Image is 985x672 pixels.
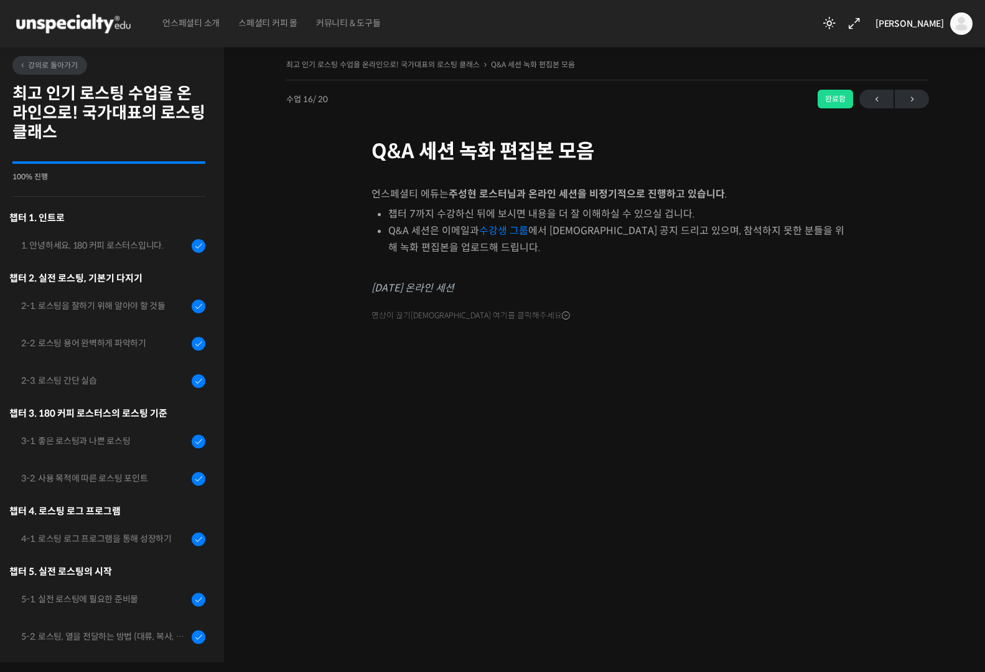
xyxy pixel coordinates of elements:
[491,60,575,69] a: Q&A 세션 녹화 편집본 모음
[371,186,844,202] p: 언스페셜티 에듀는 .
[9,503,205,519] div: 챕터 4. 로스팅 로그 프로그램
[21,239,188,252] div: 1. 안녕하세요, 180 커피 로스터스입니다.
[388,206,844,222] li: 챕터 7까지 수강하신 뒤에 보시면 내용을 더 잘 이해하실 수 있으실 겁니다.
[12,84,205,143] h2: 최고 인기 로스팅 수업을 온라인으로! 국가대표의 로스팅 클래스
[371,311,570,321] span: 영상이 끊기[DEMOGRAPHIC_DATA] 여기를 클릭해주세요
[449,187,725,201] strong: 주성현 로스터님과 온라인 세션을 비정기적으로 진행하고 있습니다
[9,563,205,580] div: 챕터 5. 실전 로스팅의 시작
[21,299,188,313] div: 2-1. 로스팅을 잘하기 위해 알아야 할 것들
[371,140,844,163] h1: Q&A 세션 녹화 편집본 모음
[21,592,188,606] div: 5-1. 실전 로스팅에 필요한 준비물
[21,434,188,448] div: 3-1. 좋은 로스팅과 나쁜 로스팅
[9,405,205,422] div: 챕터 3. 180 커피 로스터스의 로스팅 기준
[371,282,454,295] mark: [DATE] 온라인 세션
[388,222,844,256] li: Q&A 세션은 이메일과 에서 [DEMOGRAPHIC_DATA] 공지 드리고 있으며, 참석하지 못한 분들을 위해 녹화 편집본을 업로드해 드립니다.
[21,374,188,387] div: 2-3. 로스팅 간단 실습
[9,270,205,286] div: 챕터 2. 실전 로스팅, 기본기 다지기
[12,56,87,75] a: 강의로 돌아가기
[21,471,188,485] div: 3-2. 사용 목적에 따른 로스팅 포인트
[479,224,528,237] a: 수강생 그룹
[21,630,188,643] div: 5-2. 로스팅, 열을 전달하는 방법 (대류, 복사, 전도)
[859,91,894,108] span: ←
[875,18,944,29] span: [PERSON_NAME]
[19,60,78,70] span: 강의로 돌아가기
[21,532,188,546] div: 4-1. 로스팅 로그 프로그램을 통해 성장하기
[286,60,480,69] a: 최고 인기 로스팅 수업을 온라인으로! 국가대표의 로스팅 클래스
[9,209,205,226] h3: 챕터 1. 인트로
[895,91,929,108] span: →
[12,173,205,181] div: 100% 진행
[286,95,328,103] span: 수업 16
[818,90,853,108] div: 완료함
[21,336,188,350] div: 2-2. 로스팅 용어 완벽하게 파악하기
[895,90,929,108] a: 다음→
[313,94,328,105] span: / 20
[859,90,894,108] a: ←이전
